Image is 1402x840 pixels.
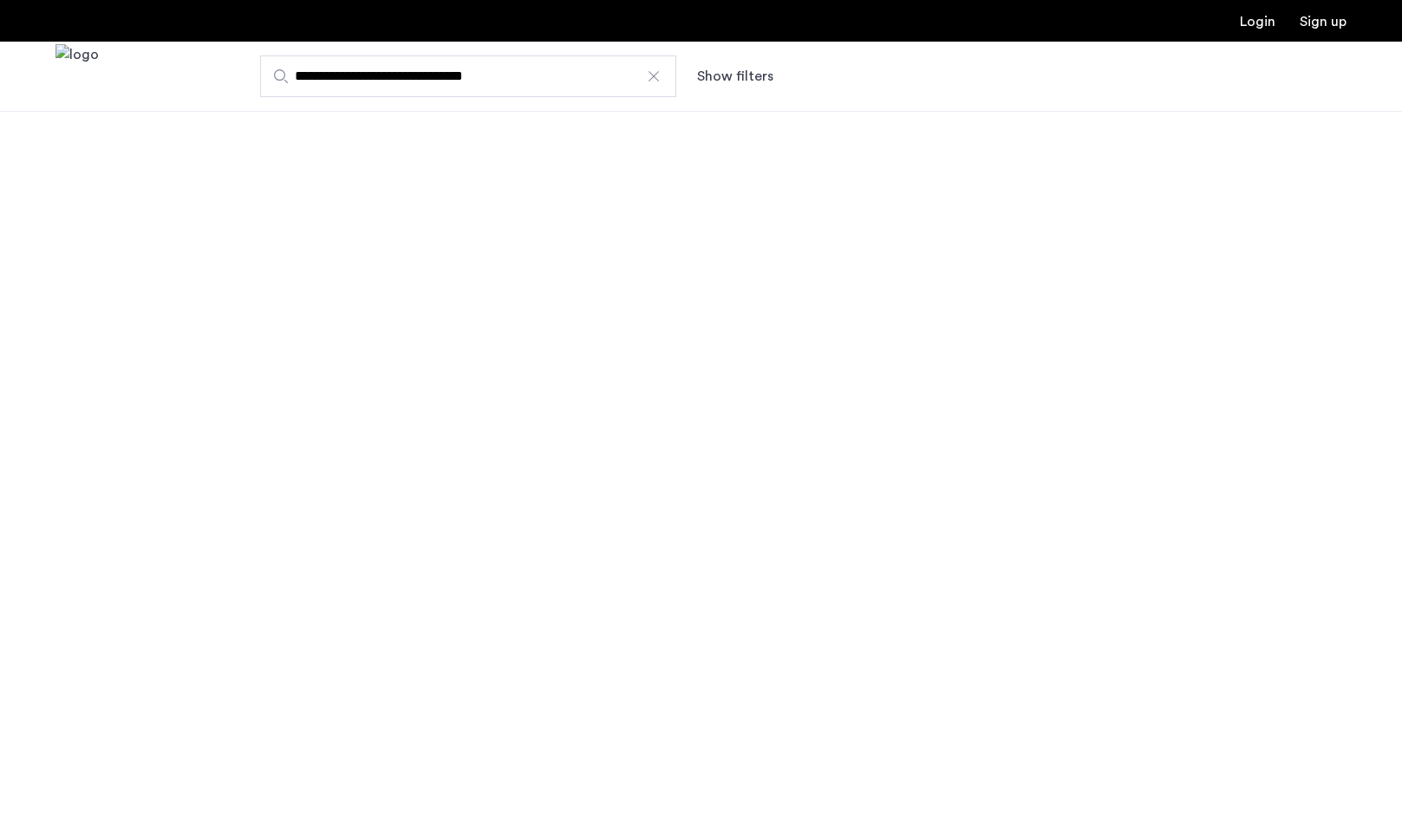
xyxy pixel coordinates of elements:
[1300,15,1347,29] a: Registration
[1240,15,1275,29] a: Login
[55,44,99,109] a: Cazamio Logo
[55,44,99,109] img: logo
[697,66,773,87] button: Show or hide filters
[260,55,676,97] input: Apartment Search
